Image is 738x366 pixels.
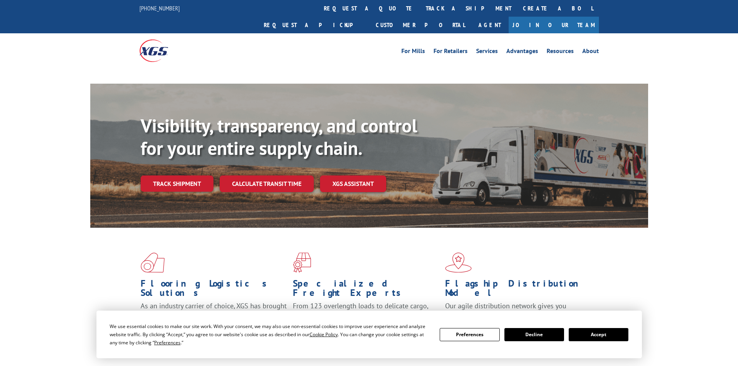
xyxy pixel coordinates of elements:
img: xgs-icon-flagship-distribution-model-red [445,253,472,273]
a: [PHONE_NUMBER] [139,4,180,12]
a: Advantages [506,48,538,57]
a: Agent [471,17,509,33]
img: xgs-icon-total-supply-chain-intelligence-red [141,253,165,273]
span: Our agile distribution network gives you nationwide inventory management on demand. [445,301,588,320]
a: Resources [547,48,574,57]
h1: Specialized Freight Experts [293,279,439,301]
span: Cookie Policy [310,331,338,338]
button: Preferences [440,328,499,341]
p: From 123 overlength loads to delicate cargo, our experienced staff knows the best way to move you... [293,301,439,336]
a: Track shipment [141,175,213,192]
a: About [582,48,599,57]
div: Cookie Consent Prompt [96,311,642,358]
a: Services [476,48,498,57]
a: Calculate transit time [220,175,314,192]
div: We use essential cookies to make our site work. With your consent, we may also use non-essential ... [110,322,430,347]
span: Preferences [154,339,181,346]
span: As an industry carrier of choice, XGS has brought innovation and dedication to flooring logistics... [141,301,287,329]
b: Visibility, transparency, and control for your entire supply chain. [141,113,417,160]
button: Decline [504,328,564,341]
h1: Flagship Distribution Model [445,279,592,301]
button: Accept [569,328,628,341]
a: XGS ASSISTANT [320,175,386,192]
img: xgs-icon-focused-on-flooring-red [293,253,311,273]
a: For Retailers [434,48,468,57]
a: Customer Portal [370,17,471,33]
h1: Flooring Logistics Solutions [141,279,287,301]
a: For Mills [401,48,425,57]
a: Request a pickup [258,17,370,33]
a: Join Our Team [509,17,599,33]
